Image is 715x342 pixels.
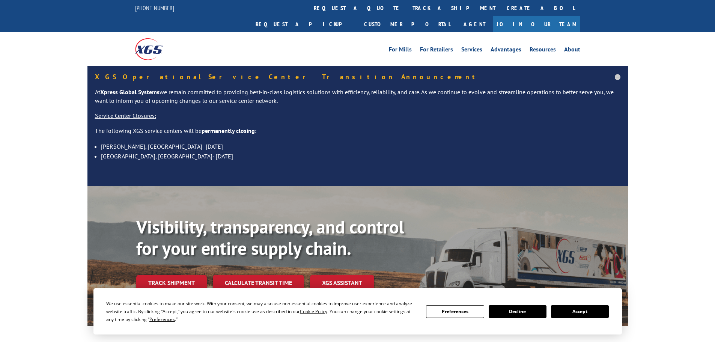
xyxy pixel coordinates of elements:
[300,308,327,315] span: Cookie Policy
[95,112,156,119] u: Service Center Closures:
[101,142,620,151] li: [PERSON_NAME], [GEOGRAPHIC_DATA]- [DATE]
[95,127,620,142] p: The following XGS service centers will be :
[489,305,546,318] button: Decline
[95,88,620,112] p: At we remain committed to providing best-in-class logistics solutions with efficiency, reliabilit...
[420,47,453,55] a: For Retailers
[100,88,160,96] strong: Xpress Global Systems
[493,16,580,32] a: Join Our Team
[564,47,580,55] a: About
[426,305,484,318] button: Preferences
[456,16,493,32] a: Agent
[461,47,482,55] a: Services
[93,288,622,334] div: Cookie Consent Prompt
[136,275,207,291] a: Track shipment
[136,215,404,260] b: Visibility, transparency, and control for your entire supply chain.
[250,16,358,32] a: Request a pickup
[491,47,521,55] a: Advantages
[95,74,620,80] h5: XGS Operational Service Center Transition Announcement
[135,4,174,12] a: [PHONE_NUMBER]
[202,127,255,134] strong: permanently closing
[149,316,175,322] span: Preferences
[101,151,620,161] li: [GEOGRAPHIC_DATA], [GEOGRAPHIC_DATA]- [DATE]
[213,275,304,291] a: Calculate transit time
[310,275,374,291] a: XGS ASSISTANT
[358,16,456,32] a: Customer Portal
[389,47,412,55] a: For Mills
[551,305,609,318] button: Accept
[106,300,417,323] div: We use essential cookies to make our site work. With your consent, we may also use non-essential ...
[530,47,556,55] a: Resources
